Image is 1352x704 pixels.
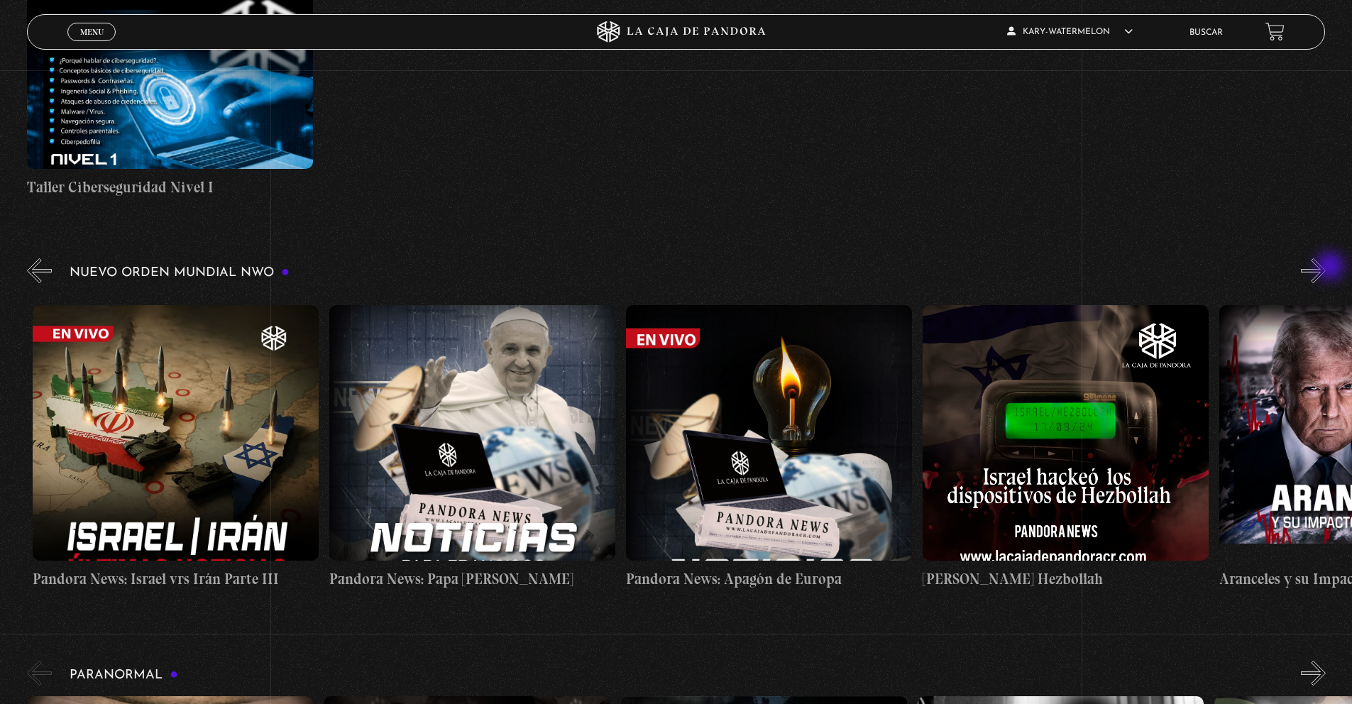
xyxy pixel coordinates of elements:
[626,568,912,590] h4: Pandora News: Apagón de Europa
[75,40,109,50] span: Cerrar
[1265,22,1285,41] a: View your shopping cart
[1301,661,1326,686] button: Next
[923,568,1209,590] h4: [PERSON_NAME] Hezbollah
[626,294,912,601] a: Pandora News: Apagón de Europa
[70,266,290,280] h3: Nuevo Orden Mundial NWO
[329,294,615,601] a: Pandora News: Papa [PERSON_NAME]
[923,294,1209,601] a: [PERSON_NAME] Hezbollah
[27,258,52,283] button: Previous
[1007,28,1133,36] span: Kary-Watermelon
[1189,28,1223,37] a: Buscar
[33,294,319,601] a: Pandora News: Israel vrs Irán Parte III
[33,568,319,590] h4: Pandora News: Israel vrs Irán Parte III
[70,669,178,682] h3: Paranormal
[80,28,104,36] span: Menu
[27,176,313,199] h4: Taller Ciberseguridad Nivel I
[27,661,52,686] button: Previous
[329,568,615,590] h4: Pandora News: Papa [PERSON_NAME]
[1301,258,1326,283] button: Next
